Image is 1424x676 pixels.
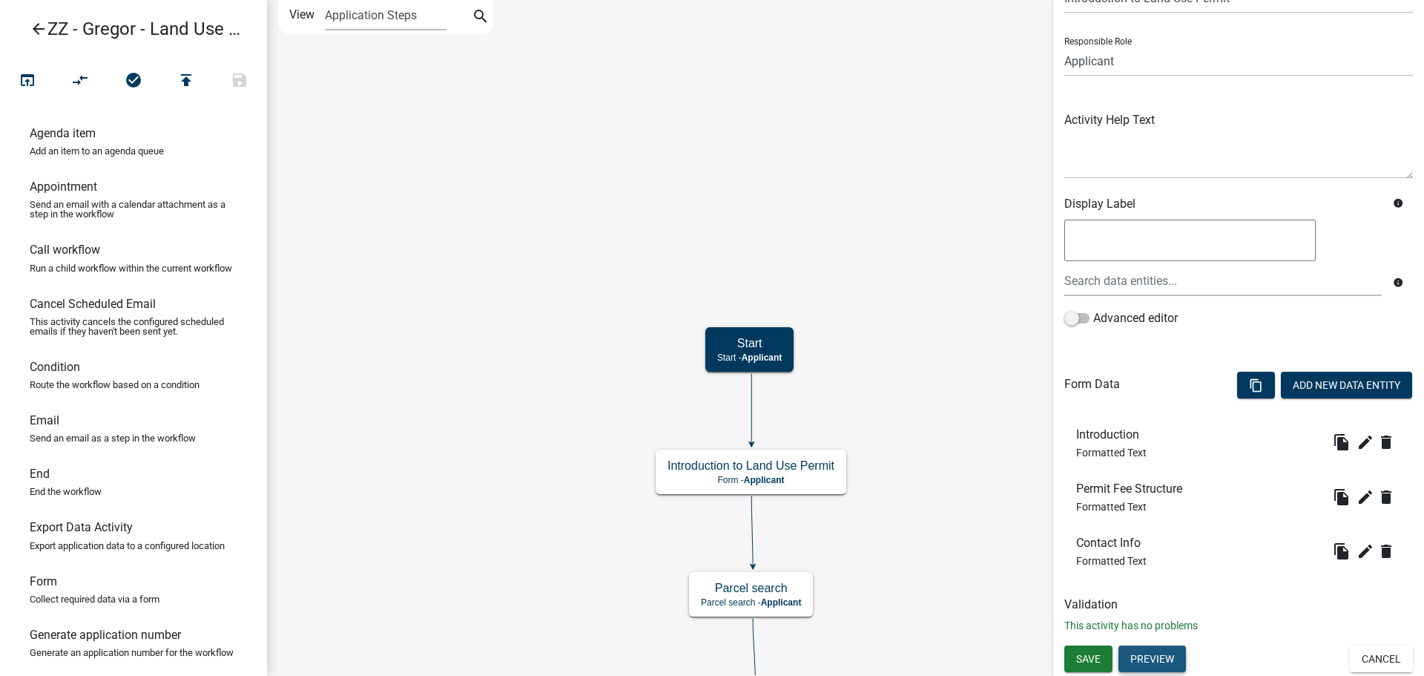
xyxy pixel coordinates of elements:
i: edit [1357,488,1374,506]
a: ZZ - Gregor - Land Use Permit [12,12,243,46]
button: search [469,6,492,30]
h6: Generate application number [30,628,181,642]
span: Formatted Text [1076,501,1147,513]
p: Collect required data via a form [30,594,159,604]
button: edit [1354,539,1377,563]
p: Send an email with a calendar attachment as a step in the workflow [30,200,237,219]
p: Start - [717,352,782,363]
div: Workflow actions [1,65,266,101]
button: delete [1377,485,1401,509]
span: Applicant [761,597,802,608]
h6: Introduction [1076,427,1147,442]
h6: Validation [1064,597,1413,611]
h6: Call workflow [30,243,100,257]
i: compare_arrows [72,71,90,92]
wm-modal-confirm: Delete [1377,485,1401,509]
wm-modal-confirm: Delete [1377,430,1401,454]
button: Cancel [1350,646,1413,672]
span: Formatted Text [1076,447,1147,459]
i: file_copy [1333,542,1351,560]
h6: Contact Info [1076,536,1147,550]
p: Add an item to an agenda queue [30,146,164,156]
i: info [1393,278,1403,288]
p: Send an email as a step in the workflow [30,433,196,443]
i: publish [177,71,195,92]
button: Save [213,65,266,97]
i: file_copy [1333,433,1351,451]
h6: Agenda item [30,126,96,140]
i: file_copy [1333,488,1351,506]
h6: Export Data Activity [30,520,133,534]
button: Add New Data Entity [1281,372,1412,398]
span: Applicant [744,475,785,485]
h6: Display Label [1064,197,1382,211]
h6: Condition [30,360,80,374]
i: open_in_browser [19,71,36,92]
p: End the workflow [30,487,102,496]
wm-modal-confirm: Bulk Actions [1237,380,1275,392]
button: content_copy [1237,372,1275,398]
i: check_circle [125,71,142,92]
input: Search data entities... [1064,266,1382,296]
p: This activity cancels the configured scheduled emails if they haven't been sent yet. [30,317,237,336]
h6: Email [30,413,59,427]
i: save [231,71,248,92]
button: edit [1354,485,1377,509]
i: edit [1357,433,1374,451]
h6: Form [30,574,57,588]
h6: End [30,467,50,481]
i: delete [1377,488,1395,506]
h5: Introduction to Land Use Permit [667,459,834,473]
button: No problems [107,65,160,97]
button: edit [1354,430,1377,454]
button: Save [1064,646,1112,672]
p: This activity has no problems [1064,618,1413,634]
p: Form - [667,475,834,485]
h5: Parcel search [701,581,801,595]
button: Auto Layout [53,65,107,97]
button: delete [1377,539,1401,563]
button: file_copy [1330,430,1354,454]
i: content_copy [1249,378,1263,393]
span: Save [1076,652,1101,664]
i: edit [1357,542,1374,560]
span: Formatted Text [1076,555,1147,567]
h6: Cancel Scheduled Email [30,297,156,311]
p: Generate an application number for the workflow [30,648,234,657]
p: Export application data to a configured location [30,541,225,551]
button: Test Workflow [1,65,54,97]
i: delete [1377,433,1395,451]
wm-modal-confirm: Delete [1377,539,1401,563]
h6: Form Data [1064,377,1120,391]
button: Preview [1118,646,1186,672]
span: Applicant [742,352,782,363]
label: Advanced editor [1064,309,1178,327]
h6: Permit Fee Structure [1076,482,1188,496]
button: file_copy [1330,539,1354,563]
i: search [472,7,489,28]
i: info [1393,198,1403,209]
p: Route the workflow based on a condition [30,380,200,390]
h6: Appointment [30,180,97,194]
button: file_copy [1330,485,1354,509]
p: Parcel search - [701,597,801,608]
i: delete [1377,542,1395,560]
p: Run a child workflow within the current workflow [30,263,232,273]
h5: Start [717,336,782,350]
button: Publish [159,65,213,97]
button: delete [1377,430,1401,454]
i: arrow_back [30,20,47,41]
